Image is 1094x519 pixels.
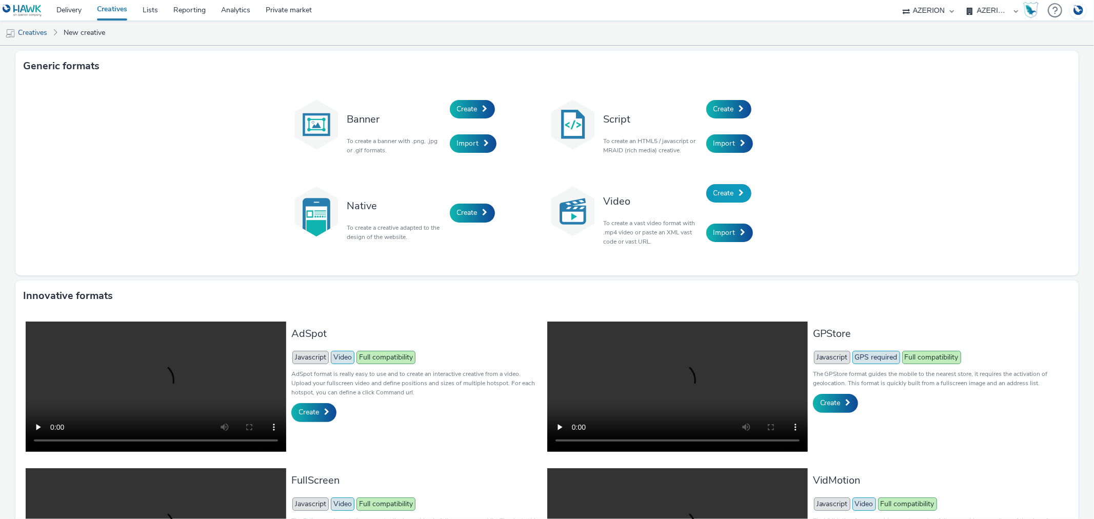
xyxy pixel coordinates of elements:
img: code.svg [547,99,599,150]
span: Javascript [292,497,329,511]
a: Create [706,184,751,203]
h3: GPStore [813,327,1063,341]
img: undefined Logo [3,4,42,17]
h3: Video [604,194,701,208]
a: Hawk Academy [1023,2,1043,18]
h3: AdSpot [291,327,542,341]
img: banner.svg [291,99,342,150]
span: Create [713,104,734,114]
img: native.svg [291,186,342,237]
p: To create an HTML5 / javascript or MRAID (rich media) creative. [604,136,701,155]
p: The GPStore format guides the mobile to the nearest store, it requires the activation of geolocat... [813,369,1063,388]
h3: Native [347,199,445,213]
p: AdSpot format is really easy to use and to create an interactive creative from a video. Upload yo... [291,369,542,397]
span: Javascript [814,497,850,511]
h3: FullScreen [291,473,542,487]
span: Video [331,351,354,364]
a: New creative [58,21,110,45]
span: Create [820,398,841,408]
a: Create [706,100,751,118]
p: To create a creative adapted to the design of the website. [347,223,445,242]
span: Import [713,138,735,148]
span: Create [713,188,734,198]
span: Create [457,104,478,114]
span: Video [852,497,876,511]
span: Video [331,497,354,511]
img: Account DE [1070,2,1086,19]
h3: Banner [347,112,445,126]
p: To create a vast video format with .mp4 video or paste an XML vast code or vast URL. [604,218,701,246]
span: Import [457,138,479,148]
span: Javascript [814,351,850,364]
span: Create [457,208,478,217]
h3: Innovative formats [23,288,113,304]
span: Full compatibility [356,497,415,511]
span: Full compatibility [902,351,961,364]
a: Create [450,100,495,118]
span: Javascript [292,351,329,364]
span: Full compatibility [878,497,937,511]
span: Import [713,228,735,237]
span: Create [299,407,319,417]
h3: VidMotion [813,473,1063,487]
a: Import [450,134,496,153]
a: Import [706,134,753,153]
p: To create a banner with .png, .jpg or .gif formats. [347,136,445,155]
span: GPS required [852,351,900,364]
a: Create [450,204,495,222]
a: Create [813,394,858,412]
img: Hawk Academy [1023,2,1039,18]
h3: Generic formats [23,58,100,74]
span: Full compatibility [356,351,415,364]
h3: Script [604,112,701,126]
a: Import [706,224,753,242]
img: video.svg [547,186,599,237]
img: mobile [5,28,15,38]
a: Create [291,403,336,422]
